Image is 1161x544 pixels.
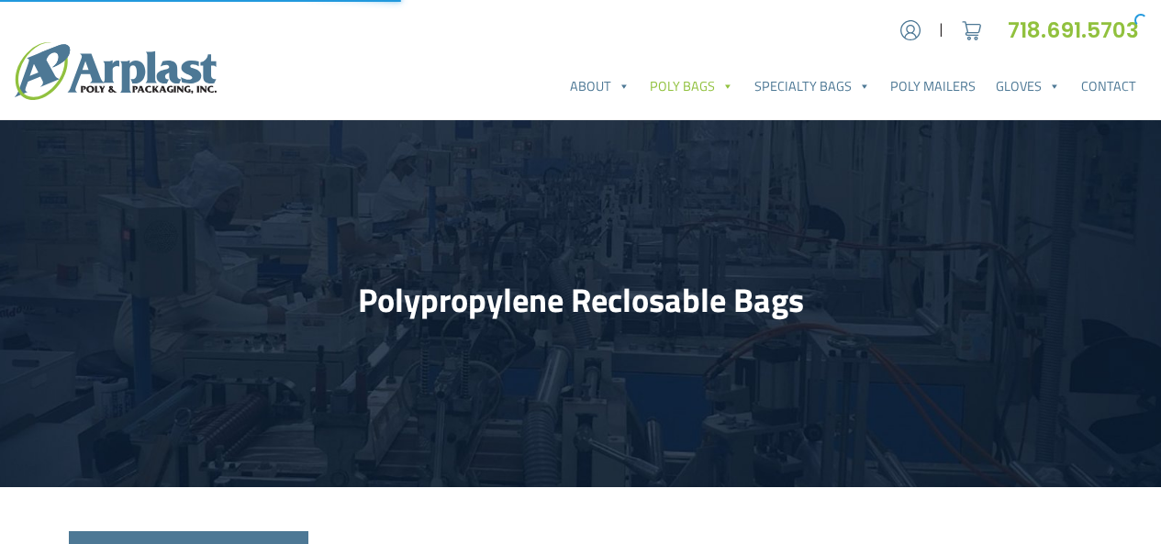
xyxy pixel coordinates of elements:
[939,19,943,41] span: |
[15,42,217,100] img: logo
[1071,68,1146,105] a: Contact
[560,68,640,105] a: About
[986,68,1070,105] a: Gloves
[1008,16,1146,45] a: 718.691.5703
[744,68,880,105] a: Specialty Bags
[640,68,743,105] a: Poly Bags
[69,280,1093,319] h1: Polypropylene Reclosable Bags
[880,68,986,105] a: Poly Mailers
